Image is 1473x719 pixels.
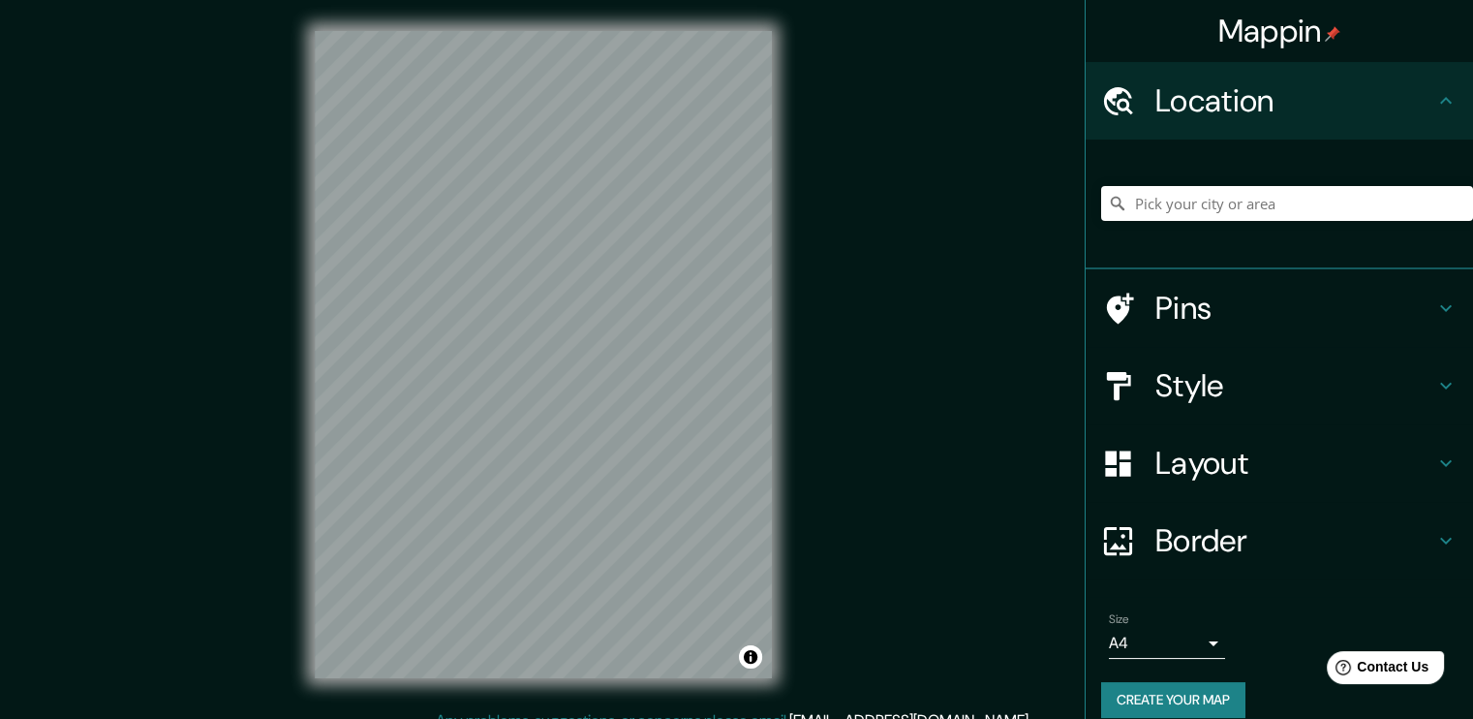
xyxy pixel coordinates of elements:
input: Pick your city or area [1101,186,1473,221]
div: Border [1086,502,1473,579]
h4: Style [1155,366,1434,405]
div: A4 [1109,628,1225,659]
div: Pins [1086,269,1473,347]
h4: Mappin [1218,12,1341,50]
div: Location [1086,62,1473,140]
label: Size [1109,611,1129,628]
h4: Pins [1155,289,1434,328]
button: Toggle attribution [739,645,762,669]
iframe: Help widget launcher [1301,643,1452,698]
h4: Border [1155,521,1434,560]
img: pin-icon.png [1325,26,1340,42]
button: Create your map [1101,682,1245,718]
h4: Layout [1155,444,1434,483]
canvas: Map [315,31,772,678]
div: Layout [1086,424,1473,502]
div: Style [1086,347,1473,424]
h4: Location [1155,81,1434,120]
